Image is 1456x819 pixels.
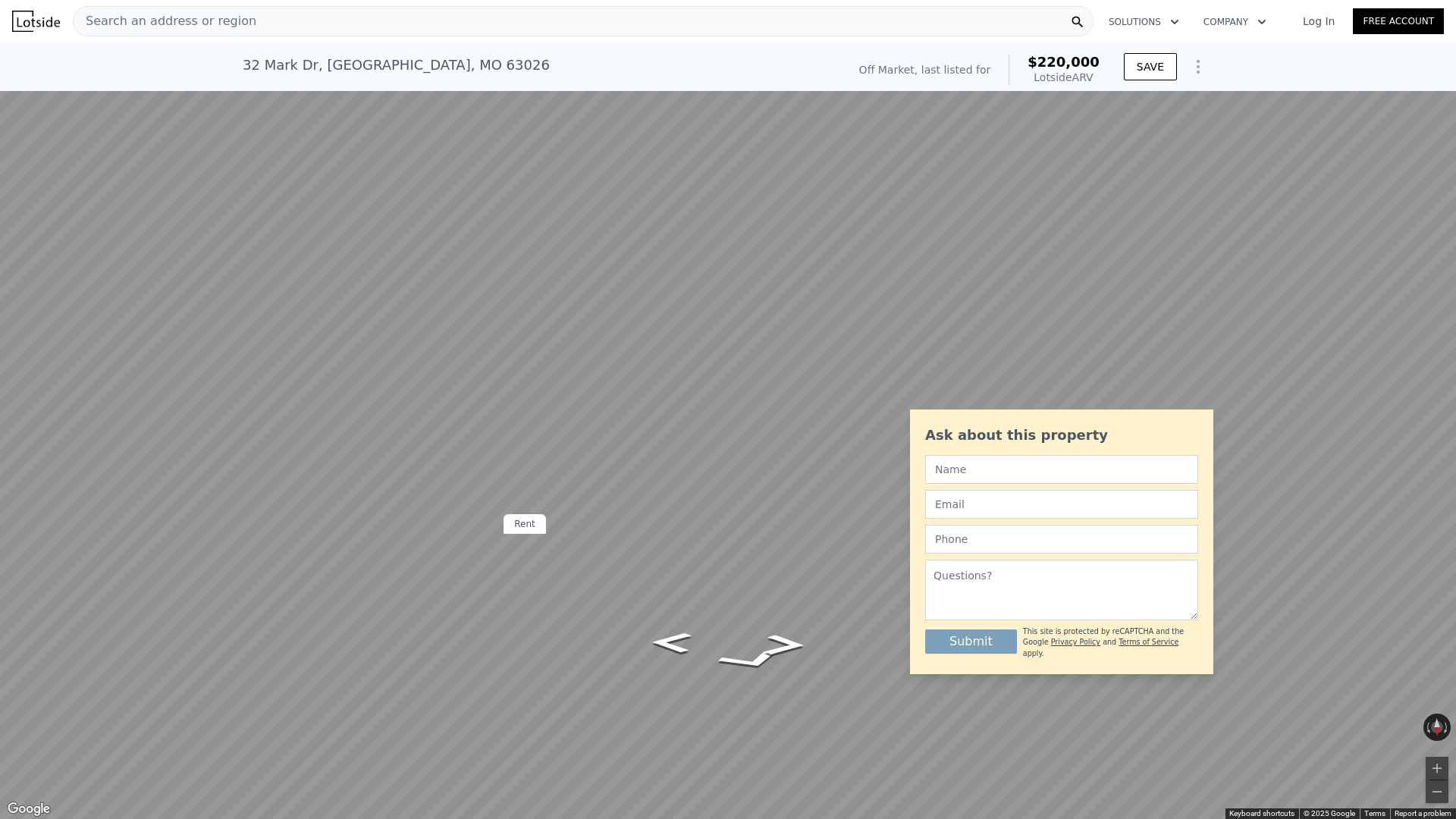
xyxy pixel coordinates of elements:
[74,12,256,30] span: Search an address or region
[925,490,1198,519] input: Email
[1097,8,1191,36] button: Solutions
[859,62,991,77] div: Off Market, last listed for
[925,455,1198,484] input: Name
[925,525,1198,554] input: Phone
[1124,53,1177,80] button: SAVE
[12,11,60,32] img: Lotside
[1028,54,1100,70] span: $220,000
[925,425,1198,446] div: Ask about this property
[1023,626,1198,659] div: This site is protected by reCAPTCHA and the Google and apply.
[1119,638,1178,646] a: Terms of Service
[1051,638,1100,646] a: Privacy Policy
[504,514,546,534] div: Rent
[925,629,1017,654] button: Submit
[1191,8,1279,36] button: Company
[1353,8,1444,34] a: Free Account
[243,55,550,76] div: 32 Mark Dr , [GEOGRAPHIC_DATA] , MO 63026
[1285,14,1353,29] a: Log In
[1183,52,1213,82] button: Show Options
[1028,70,1100,85] div: Lotside ARV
